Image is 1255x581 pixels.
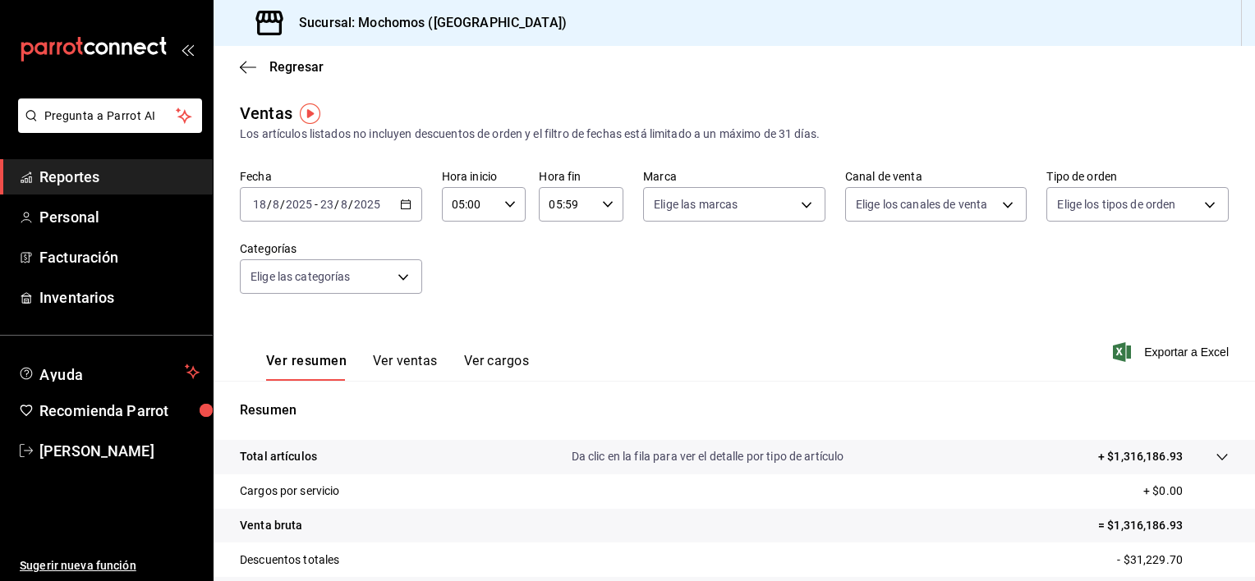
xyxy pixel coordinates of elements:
[845,171,1027,182] label: Canal de venta
[240,126,1229,143] div: Los artículos listados no incluyen descuentos de orden y el filtro de fechas está limitado a un m...
[269,59,324,75] span: Regresar
[319,198,334,211] input: --
[266,353,347,381] button: Ver resumen
[240,243,422,254] label: Categorías
[643,171,825,182] label: Marca
[1046,171,1229,182] label: Tipo de orden
[334,198,339,211] span: /
[251,268,351,285] span: Elige las categorías
[1116,342,1229,362] button: Exportar a Excel
[1143,483,1229,500] p: + $0.00
[39,440,200,462] span: [PERSON_NAME]
[39,166,200,188] span: Reportes
[654,196,738,213] span: Elige las marcas
[340,198,348,211] input: --
[539,171,623,182] label: Hora fin
[280,198,285,211] span: /
[315,198,318,211] span: -
[39,206,200,228] span: Personal
[11,119,202,136] a: Pregunta a Parrot AI
[348,198,353,211] span: /
[44,108,177,125] span: Pregunta a Parrot AI
[39,400,200,422] span: Recomienda Parrot
[39,362,178,382] span: Ayuda
[39,246,200,268] span: Facturación
[181,43,194,56] button: open_drawer_menu
[285,198,313,211] input: ----
[240,171,422,182] label: Fecha
[572,448,844,465] p: Da clic en la fila para ver el detalle por tipo de artículo
[20,557,200,574] span: Sugerir nueva función
[266,353,529,381] div: navigation tabs
[240,400,1229,420] p: Resumen
[240,517,302,534] p: Venta bruta
[272,198,280,211] input: --
[300,103,320,124] img: Tooltip marker
[464,353,530,381] button: Ver cargos
[856,196,987,213] span: Elige los canales de venta
[286,13,567,33] h3: Sucursal: Mochomos ([GEOGRAPHIC_DATA])
[373,353,438,381] button: Ver ventas
[1098,448,1183,465] p: + $1,316,186.93
[1098,517,1229,534] p: = $1,316,186.93
[39,286,200,309] span: Inventarios
[1057,196,1175,213] span: Elige los tipos de orden
[240,448,317,465] p: Total artículos
[240,59,324,75] button: Regresar
[240,551,339,569] p: Descuentos totales
[353,198,381,211] input: ----
[240,483,340,500] p: Cargos por servicio
[240,101,292,126] div: Ventas
[442,171,526,182] label: Hora inicio
[1117,551,1229,569] p: - $31,229.70
[267,198,272,211] span: /
[18,98,202,133] button: Pregunta a Parrot AI
[252,198,267,211] input: --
